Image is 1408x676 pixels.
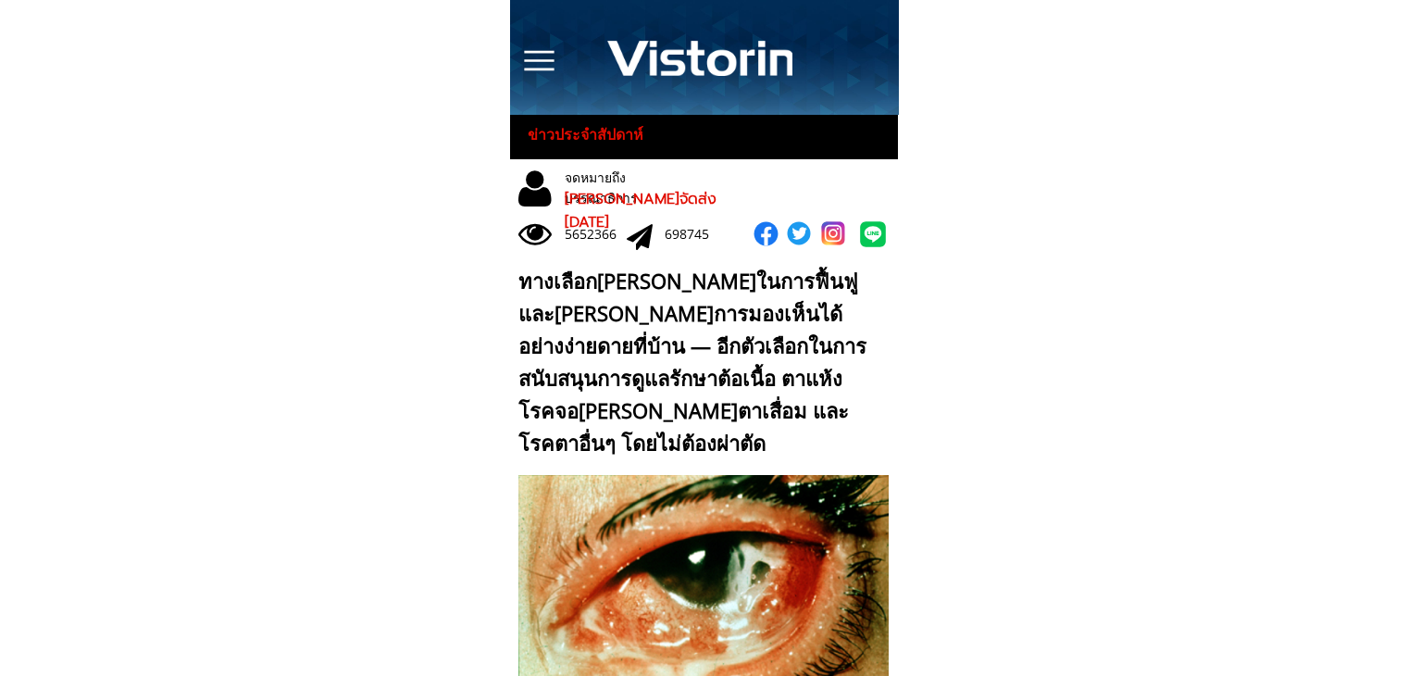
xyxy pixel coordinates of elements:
div: 698745 [665,224,727,244]
h3: ข่าวประจำสัปดาห์ [528,123,660,147]
span: [PERSON_NAME]จัดส่ง [DATE] [565,188,716,234]
div: จดหมายถึงบรรณาธิการ [565,168,698,209]
div: 5652366 [565,224,627,244]
div: ทางเลือก[PERSON_NAME]ในการฟื้นฟูและ[PERSON_NAME]การมองเห็นได้อย่างง่ายดายที่บ้าน — อีกตัวเลือกในก... [518,265,880,460]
